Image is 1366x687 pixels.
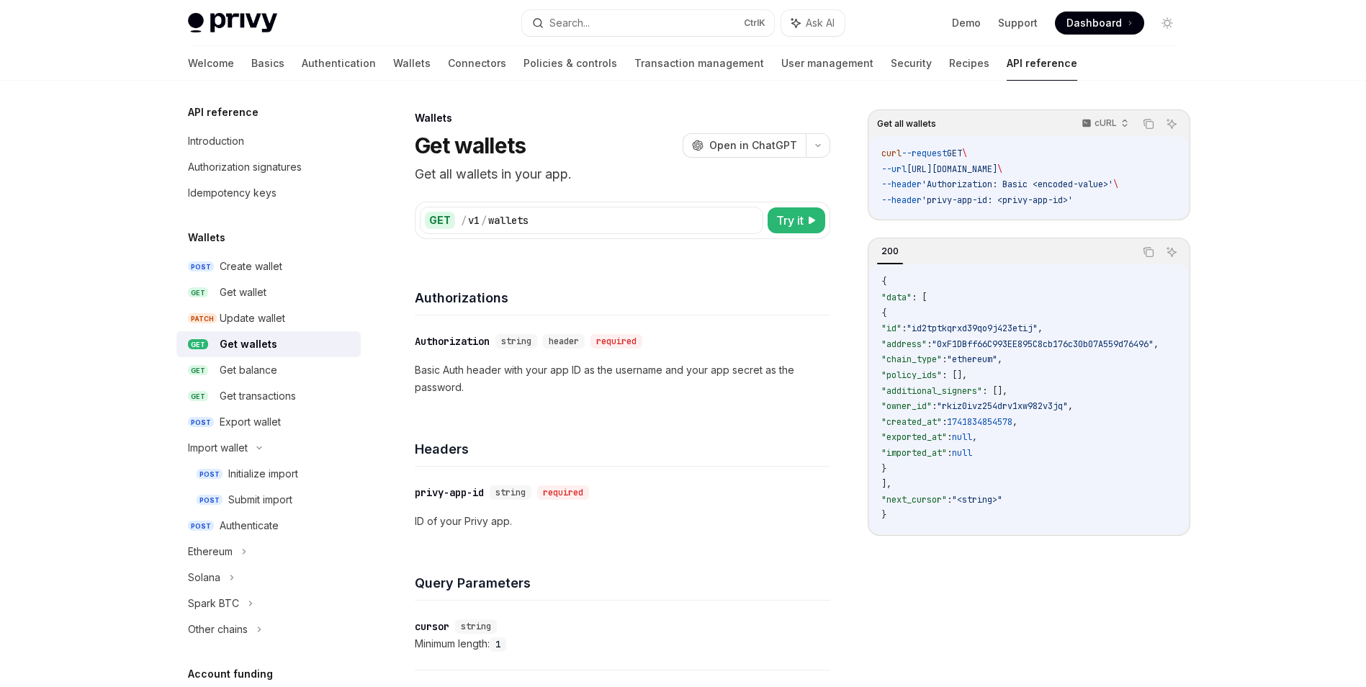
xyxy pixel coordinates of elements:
[188,184,277,202] div: Idempotency keys
[188,365,208,376] span: GET
[1007,46,1077,81] a: API reference
[425,212,455,229] div: GET
[1139,114,1158,133] button: Copy the contents from the code block
[188,339,208,350] span: GET
[590,334,642,349] div: required
[881,148,902,159] span: curl
[922,194,1073,206] span: 'privy-app-id: <privy-app-id>'
[881,463,886,475] span: }
[1156,12,1179,35] button: Toggle dark mode
[1162,243,1181,261] button: Ask AI
[188,133,244,150] div: Introduction
[881,431,947,443] span: "exported_at"
[881,276,886,287] span: {
[176,253,361,279] a: POSTCreate wallet
[176,128,361,154] a: Introduction
[912,292,927,303] span: : [
[220,413,281,431] div: Export wallet
[415,111,830,125] div: Wallets
[490,637,506,652] code: 1
[891,46,932,81] a: Security
[881,338,927,350] span: "address"
[947,148,962,159] span: GET
[922,179,1113,190] span: 'Authorization: Basic <encoded-value>'
[488,213,529,228] div: wallets
[415,362,830,396] p: Basic Auth header with your app ID as the username and your app secret as the password.
[220,310,285,327] div: Update wallet
[781,46,873,81] a: User management
[881,354,942,365] span: "chain_type"
[881,179,922,190] span: --header
[942,354,947,365] span: :
[415,513,830,530] p: ID of your Privy app.
[461,621,491,632] span: string
[947,494,952,506] span: :
[448,46,506,81] a: Connectors
[302,46,376,81] a: Authentication
[188,287,208,298] span: GET
[524,46,617,81] a: Policies & controls
[932,400,937,412] span: :
[188,313,217,324] span: PATCH
[188,417,214,428] span: POST
[1074,112,1135,136] button: cURL
[998,16,1038,30] a: Support
[415,619,449,634] div: cursor
[176,409,361,435] a: POSTExport wallet
[220,387,296,405] div: Get transactions
[1055,12,1144,35] a: Dashboard
[176,279,361,305] a: GETGet wallet
[495,487,526,498] span: string
[781,10,845,36] button: Ask AI
[947,354,997,365] span: "ethereum"
[947,447,952,459] span: :
[188,621,248,638] div: Other chains
[176,305,361,331] a: PATCHUpdate wallet
[881,416,942,428] span: "created_at"
[709,138,797,153] span: Open in ChatGPT
[549,336,579,347] span: header
[220,517,279,534] div: Authenticate
[176,331,361,357] a: GETGet wallets
[188,521,214,531] span: POST
[415,485,484,500] div: privy-app-id
[1066,16,1122,30] span: Dashboard
[415,334,490,349] div: Authorization
[188,665,273,683] h5: Account funding
[1038,323,1043,334] span: ,
[188,569,220,586] div: Solana
[927,338,932,350] span: :
[501,336,531,347] span: string
[768,207,825,233] button: Try it
[188,158,302,176] div: Authorization signatures
[949,46,989,81] a: Recipes
[932,338,1154,350] span: "0xF1DBff66C993EE895C8cb176c30b07A559d76496"
[1162,114,1181,133] button: Ask AI
[947,416,1012,428] span: 1741834854578
[220,362,277,379] div: Get balance
[881,323,902,334] span: "id"
[1012,416,1017,428] span: ,
[881,478,891,490] span: ],
[952,494,1002,506] span: "<string>"
[537,485,589,500] div: required
[881,447,947,459] span: "imported_at"
[952,431,972,443] span: null
[952,16,981,30] a: Demo
[176,513,361,539] a: POSTAuthenticate
[997,163,1002,175] span: \
[415,133,526,158] h1: Get wallets
[461,213,467,228] div: /
[744,17,765,29] span: Ctrl K
[393,46,431,81] a: Wallets
[881,292,912,303] span: "data"
[176,461,361,487] a: POSTInitialize import
[1113,179,1118,190] span: \
[220,258,282,275] div: Create wallet
[481,213,487,228] div: /
[415,635,830,652] div: Minimum length:
[228,465,298,482] div: Initialize import
[877,118,936,130] span: Get all wallets
[947,431,952,443] span: :
[228,491,292,508] div: Submit import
